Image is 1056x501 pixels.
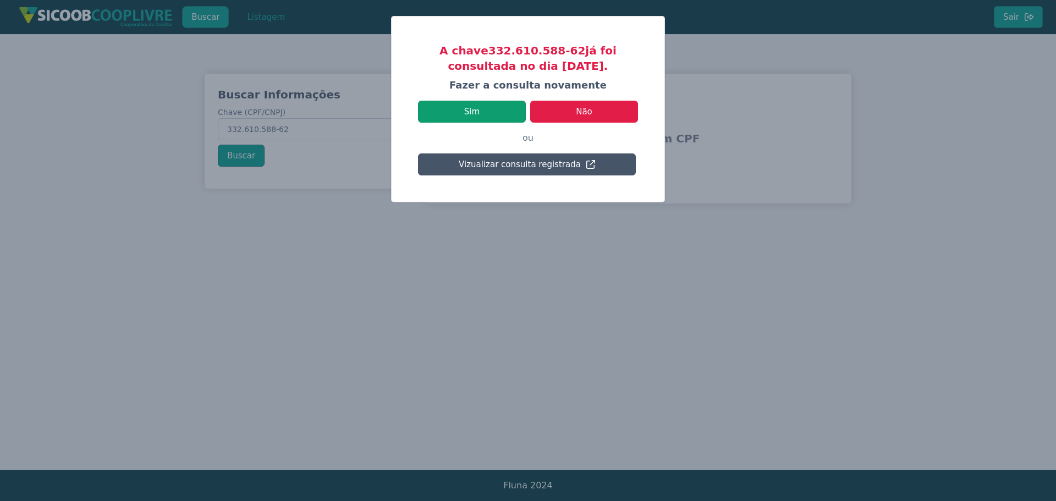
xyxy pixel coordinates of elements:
[418,101,526,123] button: Sim
[530,101,638,123] button: Não
[418,153,636,175] button: Vizualizar consulta registrada
[418,78,638,92] h4: Fazer a consulta novamente
[418,123,638,153] p: ou
[418,43,638,74] h3: A chave 332.610.588-62 já foi consultada no dia [DATE].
